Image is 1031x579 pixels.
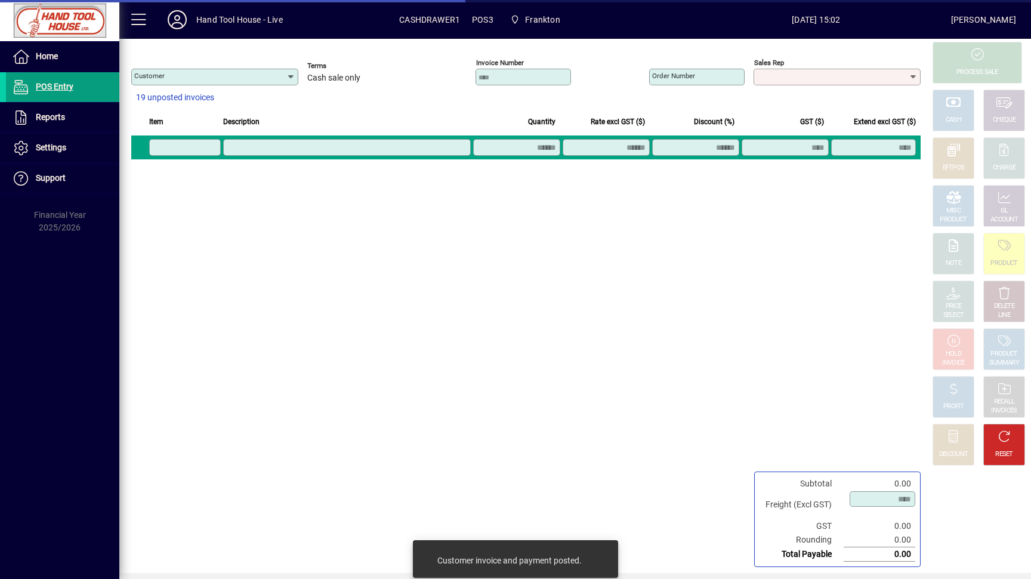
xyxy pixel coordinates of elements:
span: Cash sale only [307,73,360,83]
div: PROCESS SALE [956,68,998,77]
div: MISC [946,207,961,215]
div: HOLD [946,350,961,359]
div: CASH [946,116,961,125]
div: GL [1001,207,1008,215]
div: DELETE [994,302,1014,311]
a: Home [6,42,119,72]
div: NOTE [946,259,961,268]
div: PROFIT [943,402,964,411]
span: Item [149,115,163,128]
span: POS3 [472,10,493,29]
div: PRODUCT [990,259,1017,268]
span: Home [36,51,58,61]
div: PRODUCT [990,350,1017,359]
div: [PERSON_NAME] [951,10,1016,29]
td: GST [760,519,844,533]
td: 0.00 [844,533,915,547]
span: GST ($) [800,115,824,128]
div: ACCOUNT [990,215,1018,224]
span: Support [36,173,66,183]
a: Settings [6,133,119,163]
div: RESET [995,450,1013,459]
span: [DATE] 15:02 [681,10,951,29]
td: Total Payable [760,547,844,562]
button: Profile [158,9,196,30]
span: Frankton [525,10,560,29]
span: Reports [36,112,65,122]
td: Subtotal [760,477,844,491]
div: Hand Tool House - Live [196,10,283,29]
span: Rate excl GST ($) [591,115,645,128]
mat-label: Customer [134,72,165,80]
td: Rounding [760,533,844,547]
div: INVOICES [991,406,1017,415]
span: POS Entry [36,82,73,91]
div: EFTPOS [943,164,965,173]
button: 19 unposted invoices [131,87,219,109]
a: Reports [6,103,119,133]
span: 19 unposted invoices [136,91,214,104]
span: Description [223,115,260,128]
td: 0.00 [844,547,915,562]
div: DISCOUNT [939,450,968,459]
div: CHARGE [993,164,1016,173]
div: Customer invoice and payment posted. [437,555,582,566]
span: Discount (%) [694,115,734,128]
td: Freight (Excl GST) [760,491,844,519]
span: Settings [36,143,66,152]
span: Extend excl GST ($) [854,115,916,128]
mat-label: Sales rep [754,58,784,67]
mat-label: Order number [652,72,695,80]
div: RECALL [994,398,1015,406]
div: SELECT [943,311,964,320]
span: Terms [307,62,379,70]
span: Quantity [528,115,555,128]
td: 0.00 [844,519,915,533]
div: CHEQUE [993,116,1015,125]
div: INVOICE [942,359,964,368]
div: LINE [998,311,1010,320]
a: Support [6,164,119,193]
td: 0.00 [844,477,915,491]
div: SUMMARY [989,359,1019,368]
span: CASHDRAWER1 [399,10,460,29]
span: Frankton [505,9,565,30]
div: PRODUCT [940,215,967,224]
mat-label: Invoice number [476,58,524,67]
div: PRICE [946,302,962,311]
